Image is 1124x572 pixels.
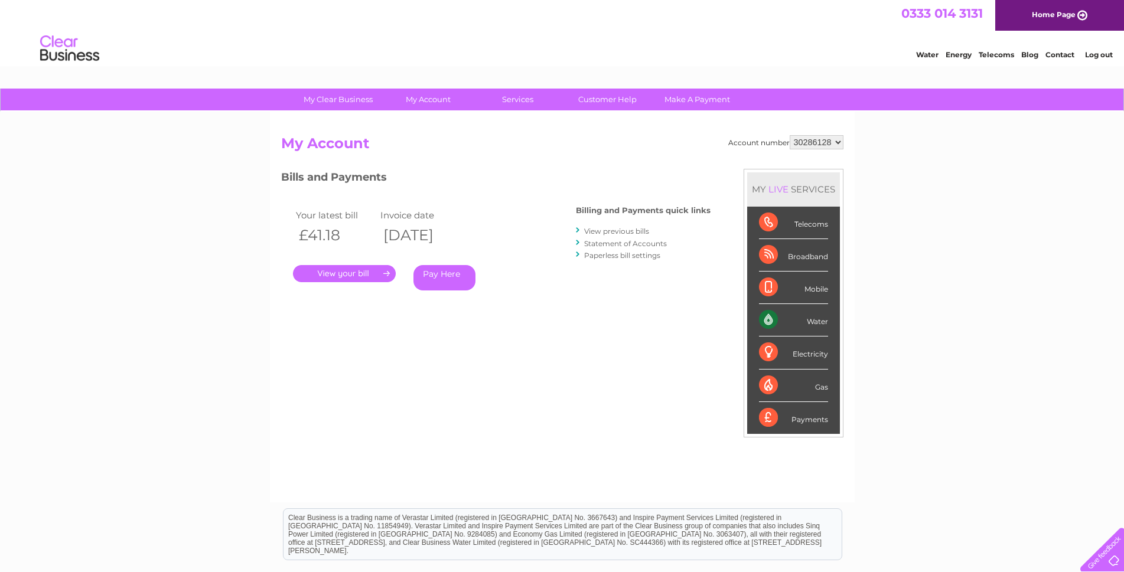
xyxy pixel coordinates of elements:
[379,89,477,110] a: My Account
[759,336,828,369] div: Electricity
[293,207,378,223] td: Your latest bill
[40,31,100,67] img: logo.png
[289,89,387,110] a: My Clear Business
[413,265,475,290] a: Pay Here
[377,223,462,247] th: [DATE]
[766,184,791,195] div: LIVE
[293,265,396,282] a: .
[469,89,566,110] a: Services
[1085,50,1113,59] a: Log out
[584,239,667,248] a: Statement of Accounts
[576,206,711,215] h4: Billing and Payments quick links
[584,227,649,236] a: View previous bills
[747,172,840,206] div: MY SERVICES
[979,50,1014,59] a: Telecoms
[946,50,972,59] a: Energy
[759,272,828,304] div: Mobile
[559,89,656,110] a: Customer Help
[584,251,660,260] a: Paperless bill settings
[901,6,983,21] a: 0333 014 3131
[293,223,378,247] th: £41.18
[759,370,828,402] div: Gas
[759,239,828,272] div: Broadband
[728,135,843,149] div: Account number
[281,135,843,158] h2: My Account
[649,89,746,110] a: Make A Payment
[1021,50,1038,59] a: Blog
[759,207,828,239] div: Telecoms
[281,169,711,189] h3: Bills and Payments
[1045,50,1074,59] a: Contact
[284,6,842,57] div: Clear Business is a trading name of Verastar Limited (registered in [GEOGRAPHIC_DATA] No. 3667643...
[759,304,828,336] div: Water
[759,402,828,434] div: Payments
[916,50,939,59] a: Water
[377,207,462,223] td: Invoice date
